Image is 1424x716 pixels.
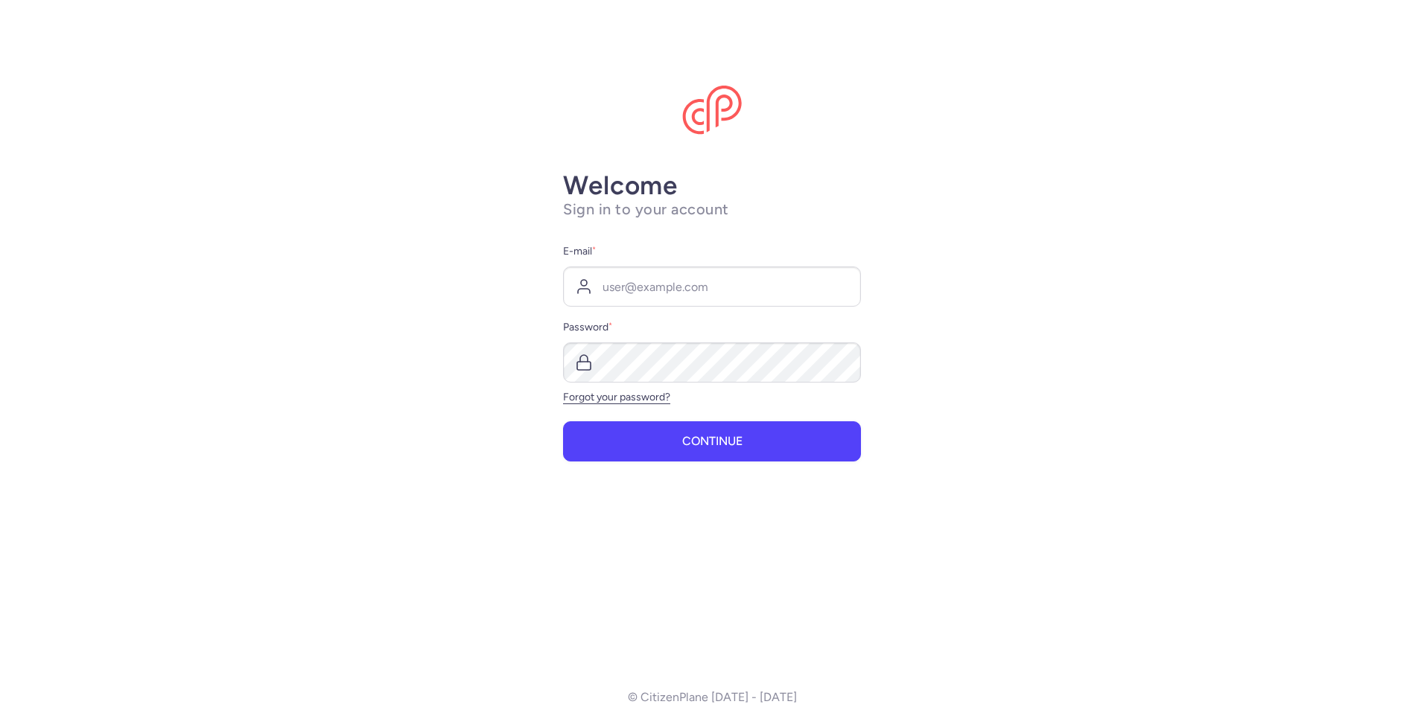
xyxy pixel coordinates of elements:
[682,435,743,448] span: Continue
[682,86,742,135] img: CitizenPlane logo
[563,170,678,201] strong: Welcome
[563,421,861,461] button: Continue
[628,691,797,704] p: © CitizenPlane [DATE] - [DATE]
[563,266,861,307] input: user@example.com
[563,319,861,336] label: Password
[563,243,861,260] label: E-mail
[563,200,861,219] h1: Sign in to your account
[563,391,670,403] a: Forgot your password?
